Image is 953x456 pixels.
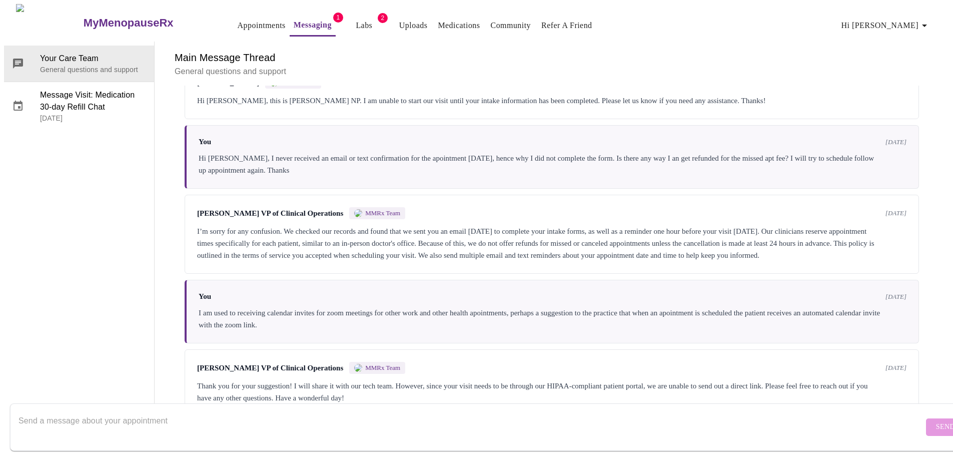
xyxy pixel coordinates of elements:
button: Labs [348,16,380,36]
a: Appointments [238,19,286,33]
span: [DATE] [885,209,906,217]
h3: MyMenopauseRx [84,17,174,30]
span: MMRx Team [365,209,400,217]
button: Hi [PERSON_NAME] [837,16,934,36]
span: 2 [378,13,388,23]
div: I am used to receiving calendar invites for zoom meetings for other work and other health apointm... [199,307,906,331]
a: Messaging [294,18,332,32]
a: Refer a Friend [541,19,592,33]
p: General questions and support [40,65,146,75]
button: Uploads [395,16,432,36]
a: Uploads [399,19,428,33]
div: Hi [PERSON_NAME], this is [PERSON_NAME] NP. I am unable to start our visit until your intake info... [197,95,906,107]
img: MyMenopauseRx Logo [16,4,82,42]
span: You [199,292,211,301]
div: Hi [PERSON_NAME], I never received an email or text confirmation for the apointment [DATE], hence... [199,152,906,176]
div: Thank you for your suggestion! I will share it with our tech team. However, since your visit need... [197,380,906,404]
span: [DATE] [885,138,906,146]
button: Medications [434,16,484,36]
button: Messaging [290,15,336,37]
span: 1 [333,13,343,23]
img: MMRX [354,364,362,372]
span: [DATE] [885,364,906,372]
div: I’m sorry for any confusion. We checked our records and found that we sent you an email [DATE] to... [197,225,906,261]
h6: Main Message Thread [175,50,929,66]
div: Message Visit: Medication 30-day Refill Chat[DATE] [4,82,154,130]
a: Community [491,19,531,33]
button: Refer a Friend [537,16,596,36]
span: [PERSON_NAME] VP of Clinical Operations [197,209,343,218]
img: MMRX [354,209,362,217]
a: Labs [356,19,372,33]
a: Medications [438,19,480,33]
button: Appointments [234,16,290,36]
span: Hi [PERSON_NAME] [841,19,930,33]
span: MMRx Team [365,364,400,372]
div: Your Care TeamGeneral questions and support [4,46,154,82]
a: MyMenopauseRx [82,6,213,41]
button: Community [487,16,535,36]
p: General questions and support [175,66,929,78]
span: Your Care Team [40,53,146,65]
span: [DATE] [885,293,906,301]
span: Message Visit: Medication 30-day Refill Chat [40,89,146,113]
span: You [199,138,211,146]
p: [DATE] [40,113,146,123]
span: [PERSON_NAME] VP of Clinical Operations [197,364,343,372]
textarea: Send a message about your appointment [19,411,923,443]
